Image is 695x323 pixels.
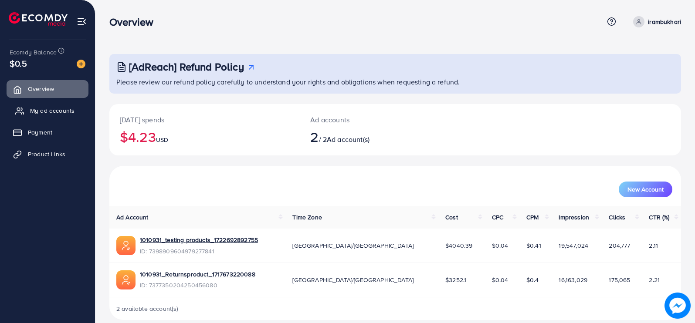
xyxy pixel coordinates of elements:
span: 16,163,029 [559,276,587,284]
span: Product Links [28,150,65,158]
p: irambukhari [648,17,681,27]
a: Payment [7,124,88,141]
p: [DATE] spends [120,114,289,125]
h2: / 2 [310,128,432,145]
span: 2.11 [649,241,658,250]
span: CPM [526,213,539,222]
p: Please review our refund policy carefully to understand your rights and obligations when requesti... [116,77,676,87]
span: Clicks [609,213,625,222]
a: Product Links [7,145,88,163]
span: 19,547,024 [559,241,588,250]
span: USD [156,135,168,144]
a: Overview [7,80,88,98]
span: 2.21 [649,276,660,284]
img: menu [77,17,87,27]
span: My ad accounts [30,106,75,115]
span: Cost [445,213,458,222]
span: Overview [28,84,54,93]
span: $0.41 [526,241,541,250]
span: [GEOGRAPHIC_DATA]/[GEOGRAPHIC_DATA] [292,276,414,284]
h3: [AdReach] Refund Policy [129,61,244,73]
span: [GEOGRAPHIC_DATA]/[GEOGRAPHIC_DATA] [292,241,414,250]
a: 1010931_Returnsproduct_1717673220088 [140,270,255,279]
span: 175,065 [609,276,630,284]
span: Ecomdy Balance [10,48,57,57]
img: ic-ads-acc.e4c84228.svg [116,236,136,255]
span: Impression [559,213,589,222]
span: New Account [627,186,664,192]
span: Time Zone [292,213,322,222]
img: image [77,60,85,68]
span: CPC [492,213,503,222]
span: $0.4 [526,276,539,284]
img: logo [9,12,68,26]
span: ID: 7398909604979277841 [140,247,258,256]
a: My ad accounts [7,102,88,119]
span: 204,777 [609,241,630,250]
span: 2 [310,127,319,147]
a: irambukhari [630,16,681,27]
span: CTR (%) [649,213,669,222]
span: $4040.39 [445,241,472,250]
span: $0.04 [492,241,509,250]
span: $0.5 [10,57,27,70]
button: New Account [619,182,672,197]
span: Ad account(s) [327,135,370,144]
h2: $4.23 [120,128,289,145]
span: $3252.1 [445,276,466,284]
span: Ad Account [116,213,149,222]
img: ic-ads-acc.e4c84228.svg [116,270,136,289]
a: 1010931_testing products_1722692892755 [140,236,258,244]
span: 2 available account(s) [116,304,179,313]
h3: Overview [109,16,160,28]
span: ID: 7377350204250456080 [140,281,255,289]
span: $0.04 [492,276,509,284]
span: Payment [28,128,52,137]
img: image [664,293,691,319]
p: Ad accounts [310,114,432,125]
